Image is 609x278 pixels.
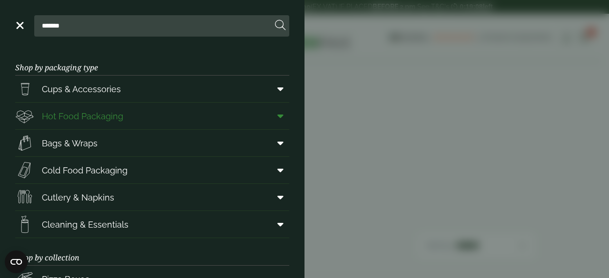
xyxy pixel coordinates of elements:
span: Hot Food Packaging [42,110,123,123]
a: Hot Food Packaging [15,103,289,129]
img: Cutlery.svg [15,188,34,207]
img: open-wipe.svg [15,215,34,234]
a: Cold Food Packaging [15,157,289,183]
img: Deli_box.svg [15,106,34,125]
span: Cold Food Packaging [42,164,128,177]
span: Cutlery & Napkins [42,191,114,204]
span: Bags & Wraps [42,137,98,150]
span: Cleaning & Essentials [42,218,128,231]
span: Cups & Accessories [42,83,121,96]
a: Cups & Accessories [15,76,289,102]
img: Paper_carriers.svg [15,134,34,153]
img: PintNhalf_cup.svg [15,79,34,98]
h3: Shop by collection [15,238,289,266]
img: Sandwich_box.svg [15,161,34,180]
a: Cleaning & Essentials [15,211,289,238]
button: Open CMP widget [5,250,28,273]
a: Bags & Wraps [15,130,289,156]
a: Cutlery & Napkins [15,184,289,211]
h3: Shop by packaging type [15,48,289,76]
